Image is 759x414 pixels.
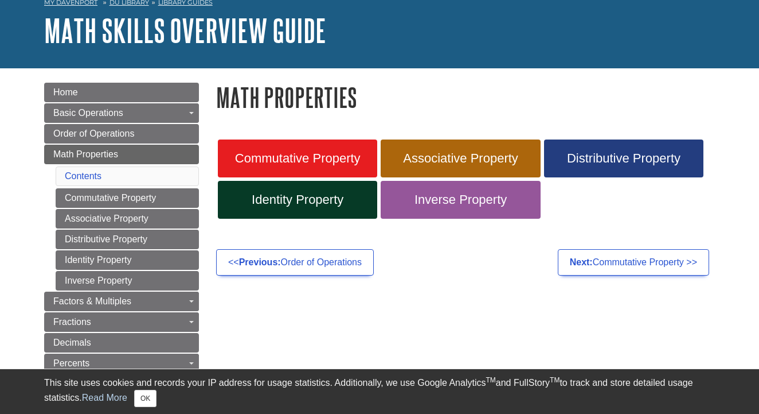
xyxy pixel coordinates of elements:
[134,390,157,407] button: Close
[381,181,540,219] a: Inverse Property
[44,376,715,407] div: This site uses cookies and records your IP address for usage statistics. Additionally, we use Goo...
[56,230,199,249] a: Distributive Property
[44,145,199,164] a: Math Properties
[239,257,281,267] strong: Previous:
[226,192,369,207] span: Identity Property
[558,249,709,276] a: Next:Commutative Property >>
[65,171,101,181] a: Contents
[53,338,91,347] span: Decimals
[44,312,199,332] a: Fractions
[544,140,703,177] a: Distributive Property
[389,192,531,207] span: Inverse Property
[53,149,118,159] span: Math Properties
[218,140,377,177] a: Commutative Property
[53,87,78,97] span: Home
[53,108,123,118] span: Basic Operations
[550,376,560,384] sup: TM
[56,209,199,229] a: Associative Property
[44,124,199,144] a: Order of Operations
[381,140,540,177] a: Associative Property
[553,151,695,166] span: Distributive Property
[56,271,199,291] a: Inverse Property
[53,129,134,138] span: Order of Operations
[570,257,593,267] strong: Next:
[44,103,199,123] a: Basic Operations
[226,151,369,166] span: Commutative Property
[44,333,199,353] a: Decimals
[216,249,374,276] a: <<Previous:Order of Operations
[53,358,89,368] span: Percents
[44,83,199,102] a: Home
[486,376,495,384] sup: TM
[56,250,199,270] a: Identity Property
[44,13,326,48] a: Math Skills Overview Guide
[389,151,531,166] span: Associative Property
[53,317,91,327] span: Fractions
[44,292,199,311] a: Factors & Multiples
[53,296,131,306] span: Factors & Multiples
[44,354,199,373] a: Percents
[56,188,199,208] a: Commutative Property
[216,83,715,112] h1: Math Properties
[82,393,127,403] a: Read More
[218,181,377,219] a: Identity Property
